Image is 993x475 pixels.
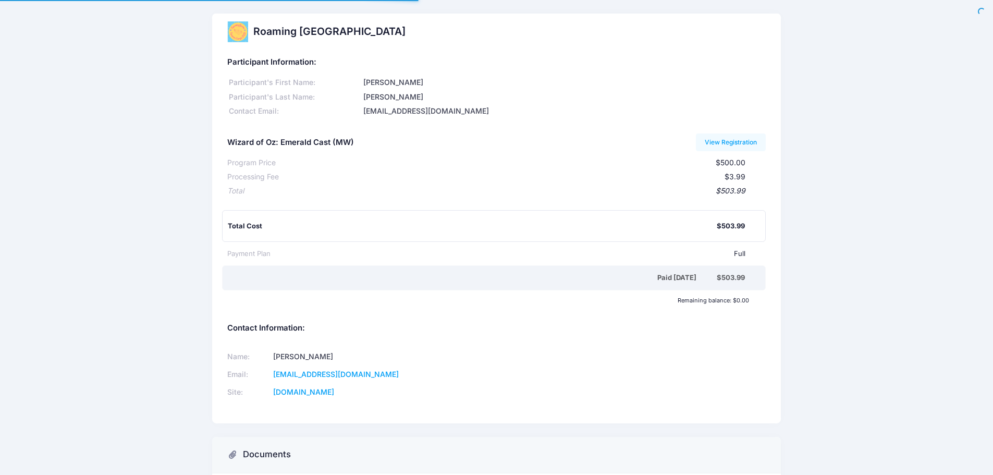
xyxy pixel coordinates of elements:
h5: Contact Information: [227,324,766,333]
div: [PERSON_NAME] [362,77,766,88]
div: $503.99 [717,221,745,232]
div: Participant's Last Name: [227,92,362,103]
div: Participant's First Name: [227,77,362,88]
div: Paid [DATE] [229,273,717,283]
td: [PERSON_NAME] [270,348,483,366]
div: [PERSON_NAME] [362,92,766,103]
h2: Roaming [GEOGRAPHIC_DATA] [253,26,406,38]
div: Payment Plan [227,249,271,259]
div: $3.99 [279,172,745,182]
div: Processing Fee [227,172,279,182]
td: Site: [227,384,270,401]
h3: Documents [243,449,291,460]
span: $500.00 [716,158,745,167]
div: $503.99 [244,186,745,197]
div: Remaining balance: $0.00 [222,297,754,303]
div: Total Cost [228,221,717,232]
h5: Wizard of Oz: Emerald Cast (MW) [227,138,354,148]
a: [DOMAIN_NAME] [273,387,334,396]
a: View Registration [696,133,766,151]
h5: Participant Information: [227,58,766,67]
div: Program Price [227,157,276,168]
div: Full [271,249,745,259]
div: $503.99 [717,273,745,283]
div: Total [227,186,244,197]
div: Contact Email: [227,106,362,117]
div: [EMAIL_ADDRESS][DOMAIN_NAME] [362,106,766,117]
td: Email: [227,366,270,384]
a: [EMAIL_ADDRESS][DOMAIN_NAME] [273,370,399,379]
td: Name: [227,348,270,366]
